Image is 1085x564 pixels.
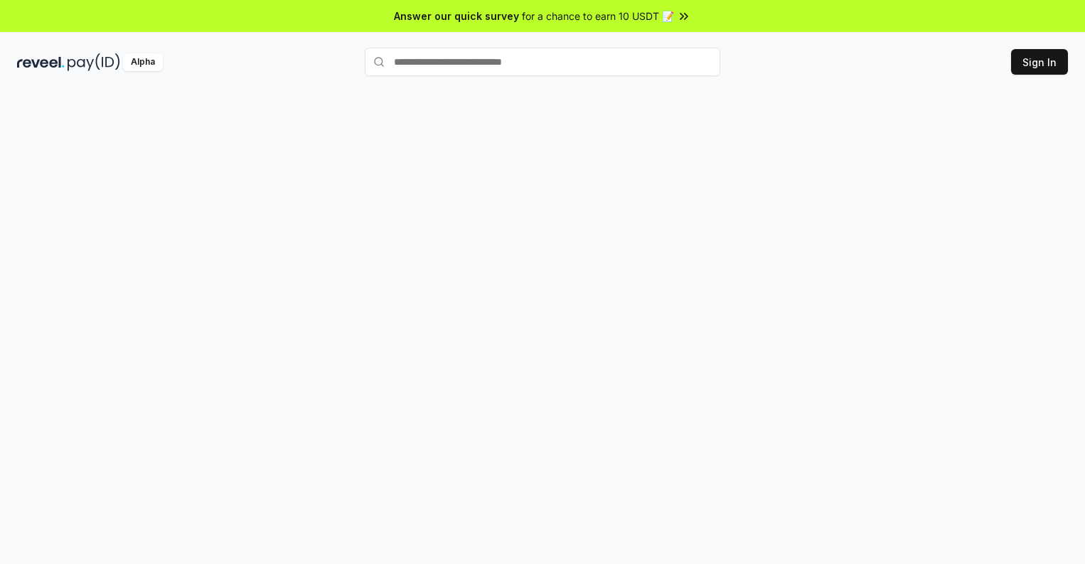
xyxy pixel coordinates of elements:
[1011,49,1068,75] button: Sign In
[123,53,163,71] div: Alpha
[17,53,65,71] img: reveel_dark
[394,9,519,23] span: Answer our quick survey
[522,9,674,23] span: for a chance to earn 10 USDT 📝
[68,53,120,71] img: pay_id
